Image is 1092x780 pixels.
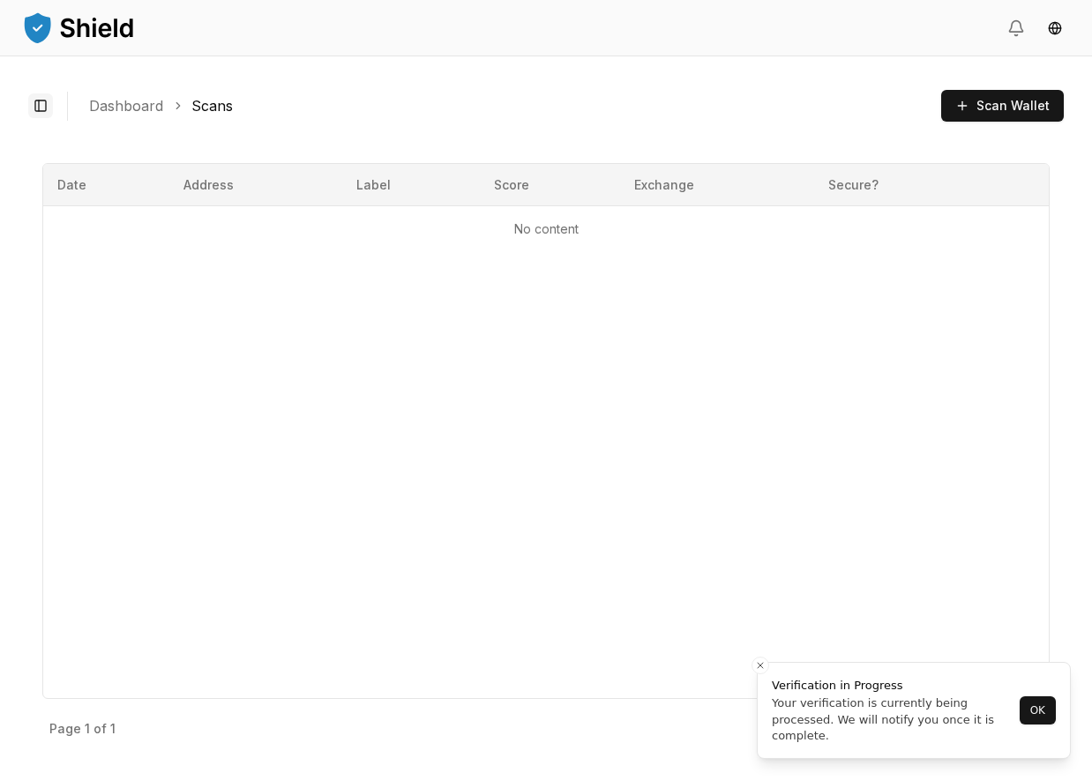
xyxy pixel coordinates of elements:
th: Secure? [814,164,987,206]
a: Dashboard [89,95,163,116]
img: ShieldPay Logo [21,10,136,45]
a: Scans [191,95,233,116]
p: No content [57,220,1035,238]
th: Score [480,164,619,206]
div: Your verification is currently being processed. We will notify you once it is complete. [772,695,1014,744]
span: Scan Wallet [976,97,1050,115]
p: Page [49,723,81,735]
div: Verification in Progress [772,677,1014,695]
th: Label [342,164,480,206]
p: of [93,723,107,735]
p: 1 [85,723,90,735]
th: Date [43,164,169,206]
nav: breadcrumb [89,95,927,116]
th: Address [169,164,342,206]
th: Exchange [620,164,814,206]
button: Close toast [752,657,769,674]
button: OK [1020,696,1056,724]
button: Scan Wallet [941,90,1064,122]
p: 1 [110,723,116,735]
